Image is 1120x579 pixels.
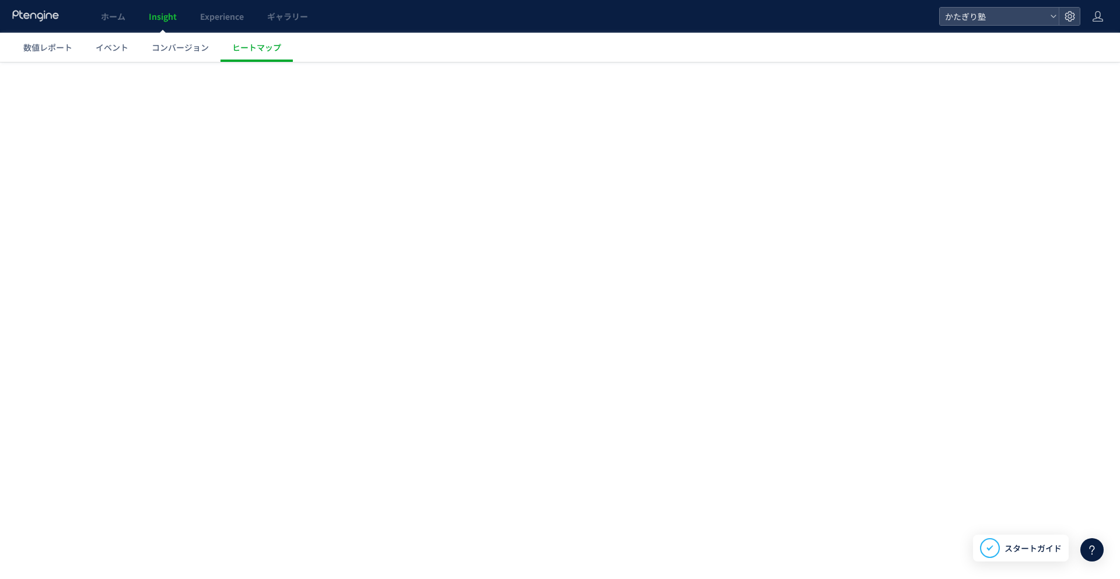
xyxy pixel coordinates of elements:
[101,11,125,22] span: ホーム
[200,11,244,22] span: Experience
[942,8,1045,25] span: かたぎり塾
[267,11,308,22] span: ギャラリー
[152,41,209,53] span: コンバージョン
[1005,542,1062,554] span: スタートガイド
[96,41,128,53] span: イベント
[149,11,177,22] span: Insight
[23,41,72,53] span: 数値レポート
[232,41,281,53] span: ヒートマップ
